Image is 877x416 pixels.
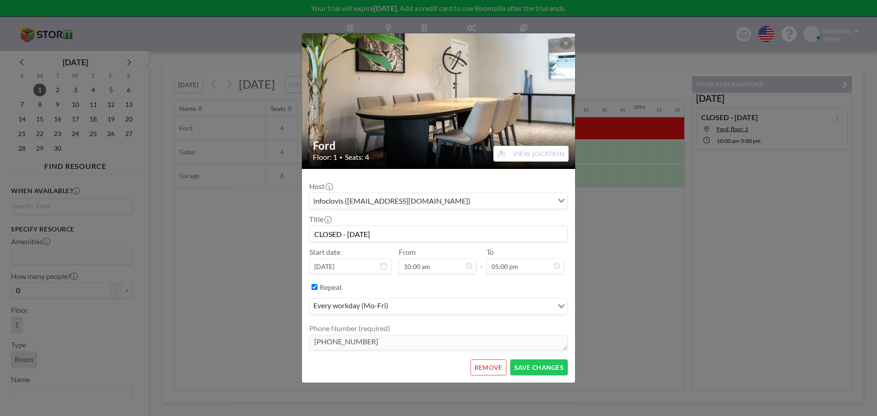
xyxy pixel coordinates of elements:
[312,300,390,312] span: every workday (Mo-Fri)
[486,247,494,257] label: To
[345,153,369,162] span: Seats: 4
[302,10,576,193] img: 537.jpg
[313,139,565,153] h2: Ford
[493,146,569,162] button: VIEW LOCATION
[470,359,507,375] button: REMOVE
[473,195,552,207] input: Search for option
[310,193,567,209] div: Search for option
[309,324,390,333] label: Phone Number (required)
[312,195,472,207] span: infoclovis ([EMAIL_ADDRESS][DOMAIN_NAME])
[510,359,568,375] button: SAVE CHANGES
[309,247,340,257] label: Start date
[399,247,416,257] label: From
[309,182,332,191] label: Host
[310,226,567,242] input: (No title)
[339,154,343,161] span: •
[320,283,342,292] label: Repeat
[310,299,567,314] div: Search for option
[309,215,331,224] label: Title
[391,300,552,312] input: Search for option
[480,251,483,271] span: -
[313,153,337,162] span: Floor: 1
